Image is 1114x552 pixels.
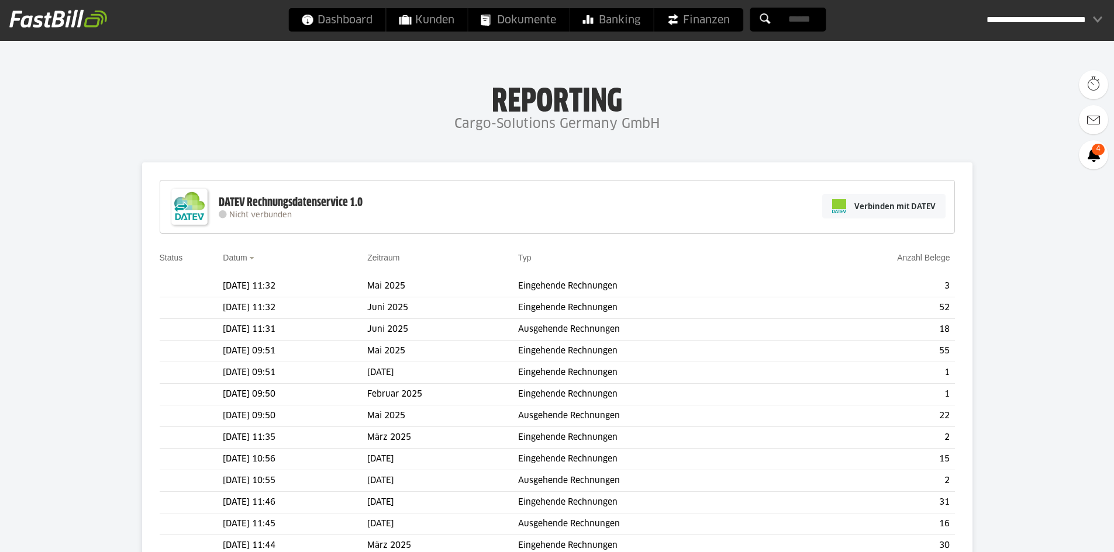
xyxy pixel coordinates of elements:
td: Eingehende Rechnungen [518,276,797,297]
a: 4 [1079,140,1108,169]
td: Ausgehende Rechnungen [518,470,797,492]
iframe: Öffnet ein Widget, in dem Sie weitere Informationen finden [1024,517,1102,546]
a: Finanzen [654,8,743,32]
td: Eingehende Rechnungen [518,492,797,513]
a: Dashboard [288,8,385,32]
td: [DATE] 11:31 [223,319,367,341]
td: [DATE] [367,449,518,470]
td: [DATE] 11:32 [223,297,367,319]
span: Finanzen [667,8,730,32]
div: DATEV Rechnungsdatenservice 1.0 [219,195,363,210]
td: 55 [797,341,955,362]
td: März 2025 [367,427,518,449]
td: [DATE] 09:50 [223,384,367,405]
td: [DATE] 10:56 [223,449,367,470]
a: Verbinden mit DATEV [822,194,946,218]
td: Mai 2025 [367,276,518,297]
td: [DATE] 09:51 [223,341,367,362]
td: 16 [797,513,955,535]
td: Eingehende Rechnungen [518,427,797,449]
a: Datum [223,253,247,262]
td: Eingehende Rechnungen [518,297,797,319]
td: Eingehende Rechnungen [518,362,797,384]
td: [DATE] 10:55 [223,470,367,492]
td: Mai 2025 [367,405,518,427]
span: 4 [1092,144,1105,155]
td: Ausgehende Rechnungen [518,405,797,427]
td: [DATE] 09:50 [223,405,367,427]
td: 3 [797,276,955,297]
td: 52 [797,297,955,319]
td: Eingehende Rechnungen [518,341,797,362]
img: fastbill_logo_white.png [9,9,107,28]
td: [DATE] 11:35 [223,427,367,449]
td: Juni 2025 [367,297,518,319]
img: pi-datev-logo-farbig-24.svg [832,199,846,213]
a: Typ [518,253,532,262]
img: DATEV-Datenservice Logo [166,183,213,230]
span: Dashboard [301,8,373,32]
img: sort_desc.gif [249,257,257,259]
td: [DATE] 09:51 [223,362,367,384]
td: 31 [797,492,955,513]
td: 22 [797,405,955,427]
td: Juni 2025 [367,319,518,341]
h1: Reporting [117,82,997,113]
a: Kunden [386,8,467,32]
td: Eingehende Rechnungen [518,384,797,405]
td: [DATE] 11:46 [223,492,367,513]
td: Mai 2025 [367,341,518,362]
td: 2 [797,470,955,492]
td: 1 [797,384,955,405]
td: 1 [797,362,955,384]
td: Ausgehende Rechnungen [518,513,797,535]
td: Eingehende Rechnungen [518,449,797,470]
a: Banking [570,8,653,32]
a: Zeitraum [367,253,399,262]
td: 2 [797,427,955,449]
td: Ausgehende Rechnungen [518,319,797,341]
td: [DATE] [367,470,518,492]
span: Dokumente [481,8,556,32]
td: Februar 2025 [367,384,518,405]
a: Dokumente [468,8,569,32]
td: [DATE] 11:32 [223,276,367,297]
td: [DATE] [367,362,518,384]
span: Verbinden mit DATEV [854,200,936,212]
a: Anzahl Belege [897,253,950,262]
td: 18 [797,319,955,341]
td: [DATE] [367,492,518,513]
span: Kunden [399,8,454,32]
td: 15 [797,449,955,470]
td: [DATE] 11:45 [223,513,367,535]
td: [DATE] [367,513,518,535]
a: Status [160,253,183,262]
span: Banking [582,8,640,32]
span: Nicht verbunden [229,211,292,219]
